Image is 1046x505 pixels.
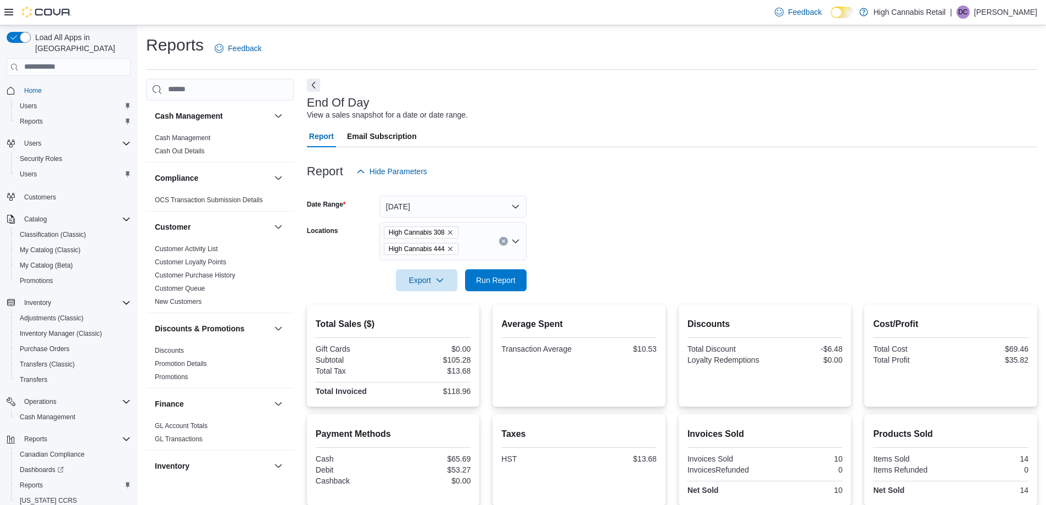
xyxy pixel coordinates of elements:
div: $53.27 [395,465,471,474]
button: Discounts & Promotions [272,322,285,335]
strong: Net Sold [687,486,719,495]
label: Date Range [307,200,346,209]
a: Security Roles [15,152,66,165]
button: Reports [20,432,52,446]
button: Finance [155,398,270,409]
span: Transfers [15,373,131,386]
span: Security Roles [20,154,62,163]
span: Promotion Details [155,359,207,368]
span: Customers [24,193,56,202]
a: Users [15,168,41,181]
strong: Net Sold [873,486,904,495]
h2: Cost/Profit [873,318,1028,331]
span: Transfers [20,375,47,384]
div: $0.00 [767,356,842,364]
div: Cash [316,454,391,463]
a: Dashboards [15,463,68,476]
span: Feedback [228,43,261,54]
div: 14 [953,454,1028,463]
span: DC [958,5,967,19]
label: Locations [307,226,338,235]
span: Catalog [20,213,131,226]
span: GL Transactions [155,435,203,443]
span: Security Roles [15,152,131,165]
span: Transfers (Classic) [15,358,131,371]
div: Loyalty Redemptions [687,356,763,364]
input: Dark Mode [831,7,854,18]
a: Promotions [155,373,188,381]
div: $0.00 [395,345,471,353]
a: Customer Queue [155,285,205,292]
p: [PERSON_NAME] [974,5,1037,19]
span: Dashboards [20,465,64,474]
a: Transfers (Classic) [15,358,79,371]
button: Customer [155,221,270,232]
div: View a sales snapshot for a date or date range. [307,109,468,121]
a: My Catalog (Classic) [15,243,85,257]
span: OCS Transaction Submission Details [155,196,263,204]
a: Cash Management [155,134,210,142]
a: Discounts [155,347,184,354]
span: Promotions [155,373,188,381]
div: $10.53 [581,345,657,353]
span: Run Report [476,275,516,286]
a: Customer Activity List [155,245,218,253]
button: Promotions [11,273,135,288]
span: Users [15,99,131,113]
a: Customer Purchase History [155,271,236,279]
div: Discounts & Promotions [146,344,294,388]
a: GL Transactions [155,435,203,443]
span: Cash Out Details [155,147,205,156]
h1: Reports [146,34,204,56]
button: Purchase Orders [11,341,135,357]
a: Users [15,99,41,113]
button: My Catalog (Beta) [11,258,135,273]
a: Promotion Details [155,360,207,368]
button: Hide Parameters [352,160,432,182]
div: $69.46 [953,345,1028,353]
span: Home [24,86,42,95]
button: Transfers (Classic) [11,357,135,372]
span: Email Subscription [347,125,417,147]
a: Reports [15,115,47,128]
span: Home [20,84,131,97]
button: Users [2,136,135,151]
span: Reports [24,435,47,443]
button: Next [307,79,320,92]
button: My Catalog (Classic) [11,242,135,258]
span: GL Account Totals [155,421,208,430]
span: Reports [20,117,43,126]
span: Catalog [24,215,47,224]
h2: Products Sold [873,428,1028,441]
button: Open list of options [511,237,520,246]
span: Users [24,139,41,148]
div: Invoices Sold [687,454,763,463]
div: $0.00 [395,476,471,485]
h3: Cash Management [155,110,223,121]
div: Items Refunded [873,465,948,474]
span: [US_STATE] CCRS [20,496,77,505]
span: Purchase Orders [20,345,70,353]
button: Customers [2,188,135,204]
button: Operations [2,394,135,409]
div: Items Sold [873,454,948,463]
button: Users [20,137,46,150]
a: Reports [15,479,47,492]
span: Users [20,102,37,110]
button: Catalog [2,212,135,227]
span: Operations [20,395,131,408]
a: Cash Management [15,410,80,424]
button: [DATE] [379,196,527,218]
h3: Finance [155,398,184,409]
div: Customer [146,242,294,313]
button: Operations [20,395,61,408]
a: OCS Transaction Submission Details [155,196,263,204]
span: Cash Management [155,134,210,142]
span: Reports [20,432,131,446]
div: 0 [767,465,842,474]
button: Adjustments (Classic) [11,310,135,326]
span: Users [20,137,131,150]
div: $105.28 [395,356,471,364]
h3: Customer [155,221,191,232]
